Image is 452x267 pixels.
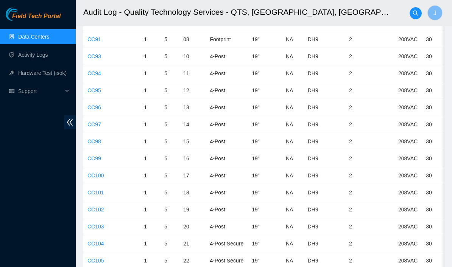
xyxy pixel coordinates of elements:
td: DH9 [304,150,345,167]
td: 5 [160,133,179,150]
td: 5 [160,201,179,218]
td: DH9 [304,201,345,218]
button: search [410,7,422,19]
td: 19" [248,31,282,48]
td: 5 [160,82,179,99]
td: 4-Post [206,65,248,82]
td: DH9 [304,82,345,99]
td: 2 [345,65,394,82]
td: 208VAC [394,116,422,133]
a: CC93 [87,53,101,59]
td: 2 [345,167,394,184]
td: 4-Post [206,201,248,218]
td: 08 [179,31,206,48]
td: NA [282,65,304,82]
td: 19" [248,65,282,82]
td: 4-Post [206,116,248,133]
td: 1 [140,235,160,252]
td: 208VAC [394,150,422,167]
td: 1 [140,167,160,184]
td: 19" [248,82,282,99]
td: 2 [345,235,394,252]
a: CC98 [87,138,101,144]
a: CC91 [87,36,101,42]
td: DH9 [304,116,345,133]
a: CC105 [87,258,104,264]
td: 19" [248,184,282,201]
td: 2 [345,150,394,167]
td: NA [282,99,304,116]
td: NA [282,116,304,133]
td: 12 [179,82,206,99]
td: 4-Post Secure [206,235,248,252]
td: DH9 [304,235,345,252]
span: double-left [64,115,76,129]
td: 18 [179,184,206,201]
td: 5 [160,235,179,252]
td: 208VAC [394,201,422,218]
a: CC97 [87,121,101,127]
a: Hardware Test (isok) [18,70,67,76]
td: DH9 [304,48,345,65]
td: 19" [248,167,282,184]
td: 5 [160,167,179,184]
button: J [427,5,443,20]
td: 2 [345,133,394,150]
td: NA [282,167,304,184]
td: 1 [140,218,160,235]
a: CC94 [87,70,101,76]
a: CC102 [87,206,104,213]
td: 13 [179,99,206,116]
td: 208VAC [394,235,422,252]
td: 15 [179,133,206,150]
span: Support [18,84,63,99]
a: CC96 [87,104,101,110]
td: 10 [179,48,206,65]
td: 208VAC [394,31,422,48]
td: 208VAC [394,48,422,65]
a: CC101 [87,189,104,196]
td: 208VAC [394,218,422,235]
td: 2 [345,48,394,65]
td: NA [282,82,304,99]
td: DH9 [304,218,345,235]
td: 2 [345,116,394,133]
td: DH9 [304,65,345,82]
td: 208VAC [394,133,422,150]
td: 1 [140,65,160,82]
td: 11 [179,65,206,82]
a: CC99 [87,155,101,161]
a: Activity Logs [18,52,48,58]
td: 19" [248,133,282,150]
td: 208VAC [394,167,422,184]
td: 4-Post [206,133,248,150]
td: 17 [179,167,206,184]
td: 4-Post [206,167,248,184]
td: 2 [345,201,394,218]
td: DH9 [304,133,345,150]
td: 5 [160,65,179,82]
td: 2 [345,184,394,201]
a: CC100 [87,172,104,179]
td: 2 [345,99,394,116]
td: 4-Post [206,150,248,167]
a: CC103 [87,224,104,230]
td: 1 [140,116,160,133]
td: 14 [179,116,206,133]
td: 5 [160,116,179,133]
span: read [9,88,14,94]
td: 4-Post [206,184,248,201]
td: 208VAC [394,99,422,116]
td: 4-Post [206,99,248,116]
a: CC104 [87,241,104,247]
td: 5 [160,184,179,201]
td: NA [282,201,304,218]
td: 1 [140,48,160,65]
a: CC95 [87,87,101,93]
td: 4-Post [206,218,248,235]
img: Akamai Technologies [6,8,38,21]
span: Field Tech Portal [12,13,61,20]
td: 1 [140,31,160,48]
td: 1 [140,150,160,167]
td: NA [282,133,304,150]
